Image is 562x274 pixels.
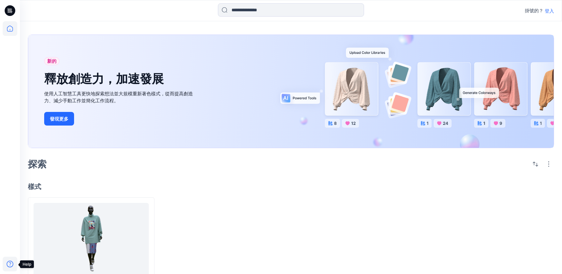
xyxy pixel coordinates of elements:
font: 登入 [545,8,554,14]
font: 掛號的？ [525,8,543,13]
font: 探索 [28,158,47,170]
button: 發現更多 [44,112,74,126]
font: 發現更多 [50,116,68,122]
font: 釋放創造力，加速發展 [44,71,164,86]
font: 樣式 [28,183,41,191]
font: 使用人工智慧工具更快地探索想法並大規模重新著色樣式，從而提高創造力、減少手動工作並簡化工作流程。 [44,91,193,103]
a: 發現更多 [44,112,194,126]
font: 新的 [47,58,56,64]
